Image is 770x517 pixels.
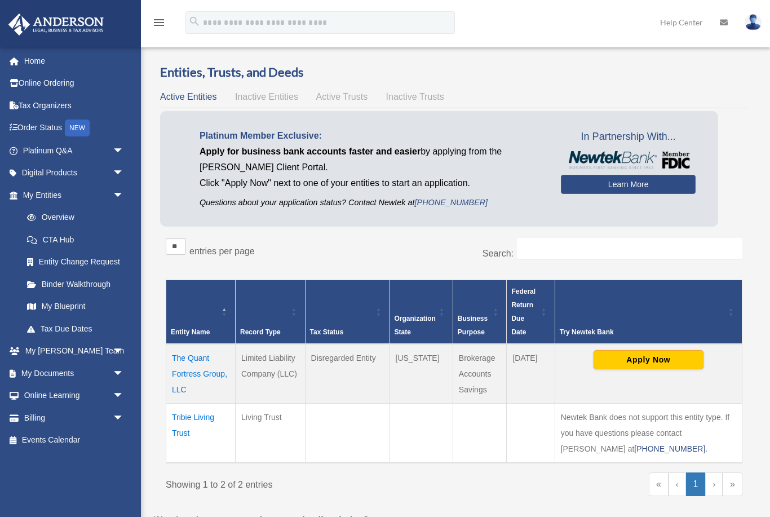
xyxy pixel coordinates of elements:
[705,472,723,496] a: Next
[113,340,135,363] span: arrow_drop_down
[316,92,368,101] span: Active Trusts
[745,14,762,30] img: User Pic
[235,92,298,101] span: Inactive Entities
[8,184,135,206] a: My Entitiesarrow_drop_down
[236,403,306,463] td: Living Trust
[567,151,690,169] img: NewtekBankLogoSM.png
[8,429,141,452] a: Events Calendar
[386,92,444,101] span: Inactive Trusts
[152,20,166,29] a: menu
[555,280,742,344] th: Try Newtek Bank : Activate to sort
[507,344,555,404] td: [DATE]
[113,362,135,385] span: arrow_drop_down
[561,175,696,194] a: Learn More
[160,92,216,101] span: Active Entities
[236,280,306,344] th: Record Type: Activate to sort
[16,251,135,273] a: Entity Change Request
[594,350,703,369] button: Apply Now
[8,385,141,407] a: Online Learningarrow_drop_down
[236,344,306,404] td: Limited Liability Company (LLC)
[113,139,135,162] span: arrow_drop_down
[200,147,421,156] span: Apply for business bank accounts faster and easier
[113,162,135,185] span: arrow_drop_down
[171,328,210,336] span: Entity Name
[453,280,507,344] th: Business Purpose: Activate to sort
[723,472,742,496] a: Last
[8,94,141,117] a: Tax Organizers
[113,385,135,408] span: arrow_drop_down
[8,50,141,72] a: Home
[390,280,453,344] th: Organization State: Activate to sort
[166,280,236,344] th: Entity Name: Activate to invert sorting
[453,344,507,404] td: Brokerage Accounts Savings
[16,206,130,229] a: Overview
[166,403,236,463] td: Tribie Living Trust
[166,344,236,404] td: The Quant Fortress Group, LLC
[305,280,390,344] th: Tax Status: Activate to sort
[669,472,686,496] a: Previous
[8,362,141,385] a: My Documentsarrow_drop_down
[305,344,390,404] td: Disregarded Entity
[511,288,536,336] span: Federal Return Due Date
[16,295,135,318] a: My Blueprint
[483,249,514,258] label: Search:
[189,246,255,256] label: entries per page
[8,117,141,140] a: Order StatusNEW
[8,340,141,363] a: My [PERSON_NAME] Teamarrow_drop_down
[390,344,453,404] td: [US_STATE]
[561,128,696,146] span: In Partnership With...
[649,472,669,496] a: First
[8,72,141,95] a: Online Ordering
[113,184,135,207] span: arrow_drop_down
[16,273,135,295] a: Binder Walkthrough
[240,328,281,336] span: Record Type
[560,325,725,339] div: Try Newtek Bank
[16,317,135,340] a: Tax Due Dates
[415,198,488,207] a: [PHONE_NUMBER]
[200,128,544,144] p: Platinum Member Exclusive:
[310,328,344,336] span: Tax Status
[458,315,488,336] span: Business Purpose
[634,444,705,453] a: [PHONE_NUMBER]
[113,406,135,430] span: arrow_drop_down
[160,64,748,81] h3: Entities, Trusts, and Deeds
[200,175,544,191] p: Click "Apply Now" next to one of your entities to start an application.
[555,403,742,463] td: Newtek Bank does not support this entity type. If you have questions please contact [PERSON_NAME]...
[166,472,446,493] div: Showing 1 to 2 of 2 entries
[200,144,544,175] p: by applying from the [PERSON_NAME] Client Portal.
[16,228,135,251] a: CTA Hub
[5,14,107,36] img: Anderson Advisors Platinum Portal
[8,406,141,429] a: Billingarrow_drop_down
[395,315,436,336] span: Organization State
[8,139,141,162] a: Platinum Q&Aarrow_drop_down
[8,162,141,184] a: Digital Productsarrow_drop_down
[65,120,90,136] div: NEW
[200,196,544,210] p: Questions about your application status? Contact Newtek at
[152,16,166,29] i: menu
[686,472,706,496] a: 1
[507,280,555,344] th: Federal Return Due Date: Activate to sort
[188,15,201,28] i: search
